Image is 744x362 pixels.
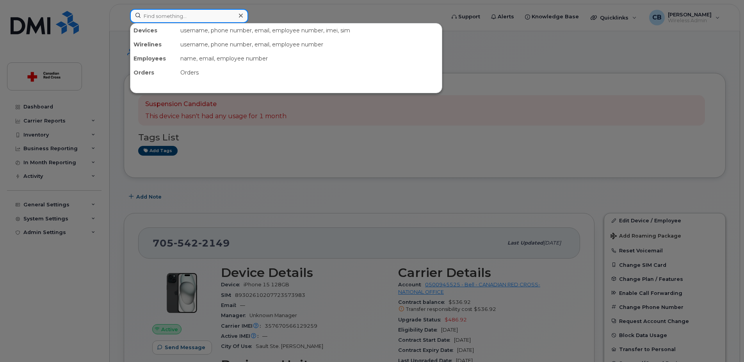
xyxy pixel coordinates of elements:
[130,51,177,66] div: Employees
[177,37,442,51] div: username, phone number, email, employee number
[130,23,177,37] div: Devices
[130,66,177,80] div: Orders
[130,37,177,51] div: Wirelines
[177,66,442,80] div: Orders
[177,23,442,37] div: username, phone number, email, employee number, imei, sim
[177,51,442,66] div: name, email, employee number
